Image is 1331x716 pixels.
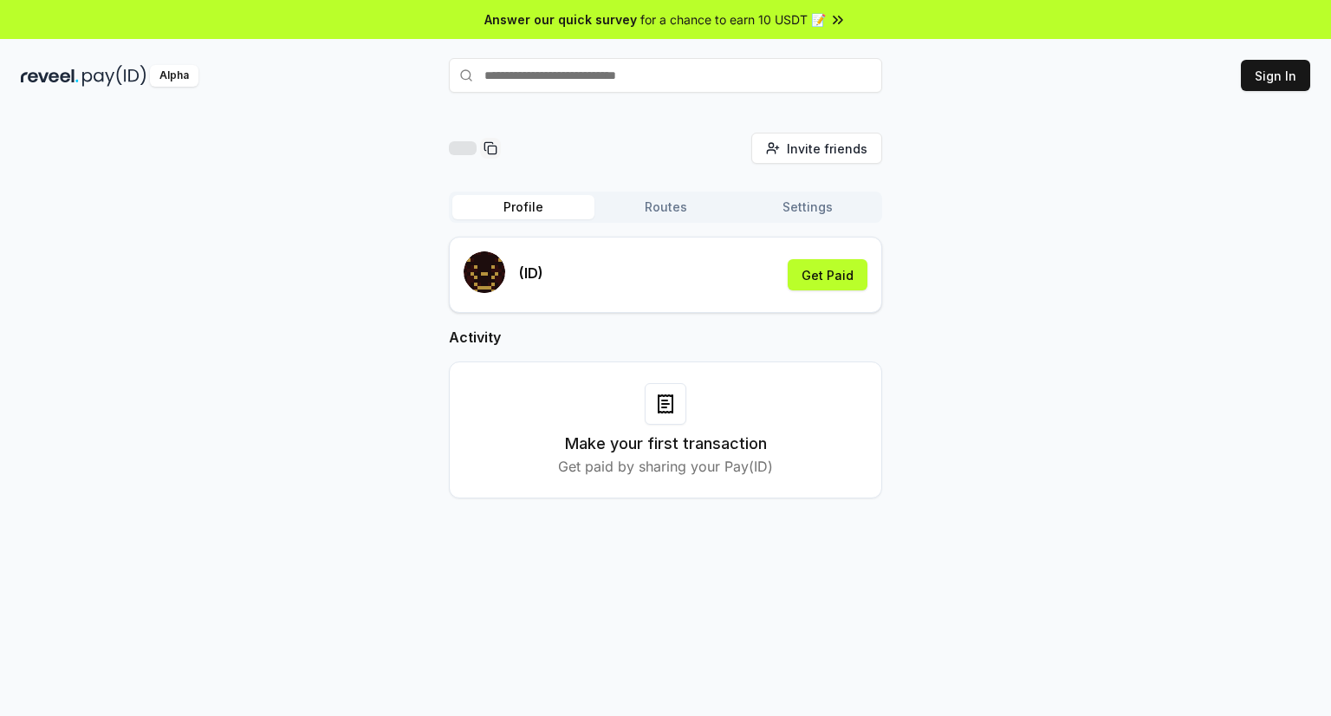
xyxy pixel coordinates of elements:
button: Get Paid [788,259,867,290]
button: Routes [594,195,737,219]
span: Answer our quick survey [484,10,637,29]
button: Settings [737,195,879,219]
button: Sign In [1241,60,1310,91]
img: reveel_dark [21,65,79,87]
div: Alpha [150,65,198,87]
p: Get paid by sharing your Pay(ID) [558,456,773,477]
button: Profile [452,195,594,219]
h3: Make your first transaction [565,432,767,456]
img: pay_id [82,65,146,87]
h2: Activity [449,327,882,348]
span: for a chance to earn 10 USDT 📝 [640,10,826,29]
button: Invite friends [751,133,882,164]
span: Invite friends [787,140,867,158]
p: (ID) [519,263,543,283]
